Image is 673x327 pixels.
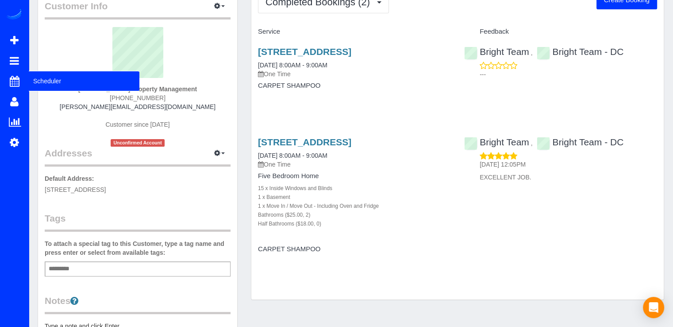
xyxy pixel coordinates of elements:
[480,70,657,79] p: ---
[258,47,351,57] a: [STREET_ADDRESS]
[464,137,529,147] a: Bright Team
[110,94,165,101] span: [PHONE_NUMBER]
[60,103,215,110] a: [PERSON_NAME][EMAIL_ADDRESS][DOMAIN_NAME]
[480,173,657,182] p: EXCELLENT JOB.
[45,186,106,193] span: [STREET_ADDRESS]
[258,62,327,69] a: [DATE] 8:00AM - 9:00AM
[258,137,351,147] a: [STREET_ADDRESS]
[258,194,290,200] small: 1 x Basement
[45,239,231,257] label: To attach a special tag to this Customer, type a tag name and press enter or select from availabl...
[531,140,533,147] span: ,
[29,71,139,91] span: Scheduler
[258,203,379,209] small: 1 x Move In / Move Out - Including Oven and Fridge
[258,160,451,169] p: One Time
[45,174,94,183] label: Default Address:
[464,28,657,35] h4: Feedback
[111,139,165,147] span: Unconfirmed Account
[258,82,451,90] h4: CARPET SHAMPOO
[537,47,623,57] a: Bright Team - DC
[258,221,321,227] small: Half Bathrooms ($18.00, 0)
[480,160,657,169] p: [DATE] 12:05PM
[258,185,332,191] small: 15 x Inside Windows and Blinds
[258,212,310,218] small: Bathrooms ($25.00, 2)
[643,297,664,318] div: Open Intercom Messenger
[258,28,451,35] h4: Service
[105,121,169,128] span: Customer since [DATE]
[45,294,231,314] legend: Notes
[45,212,231,232] legend: Tags
[258,70,451,78] p: One Time
[5,9,23,21] img: Automaid Logo
[258,245,451,253] h4: CARPET SHAMPOO
[78,86,197,93] strong: [PERSON_NAME] Property Management
[258,152,327,159] a: [DATE] 8:00AM - 9:00AM
[537,137,623,147] a: Bright Team - DC
[464,47,529,57] a: Bright Team
[258,172,451,180] h4: Five Bedroom Home
[531,49,533,56] span: ,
